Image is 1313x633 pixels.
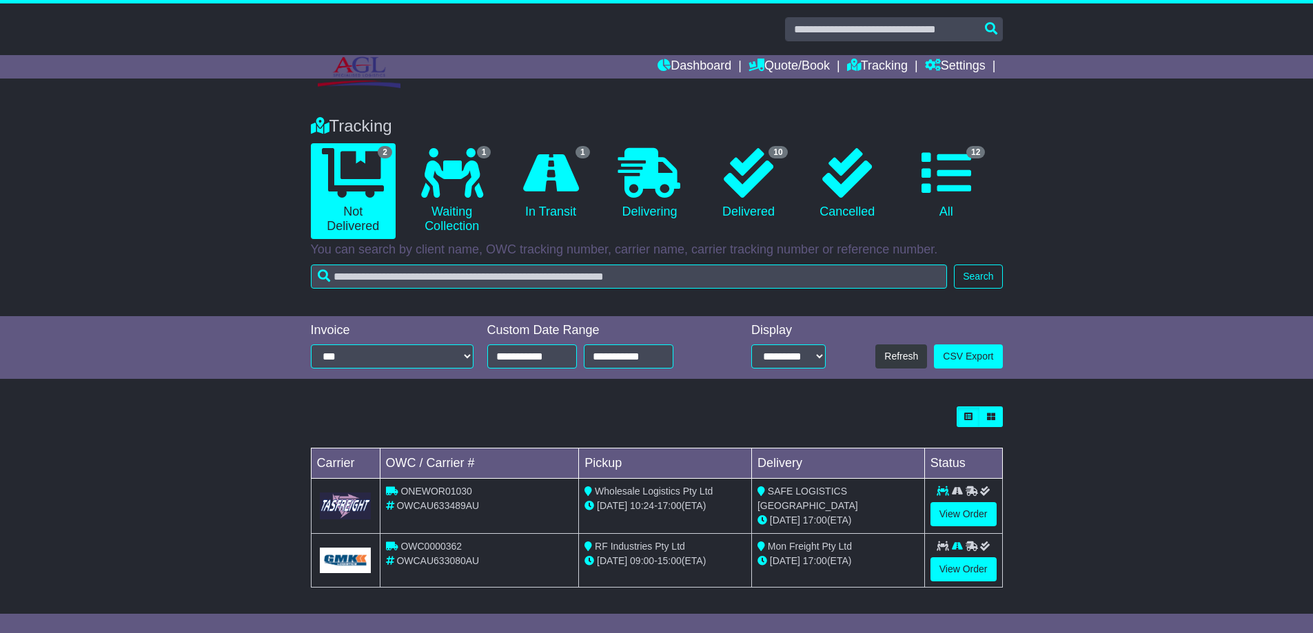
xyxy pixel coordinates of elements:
[751,323,826,338] div: Display
[930,557,997,581] a: View Order
[311,448,380,479] td: Carrier
[805,143,890,225] a: Cancelled
[751,448,924,479] td: Delivery
[311,143,396,239] a: 2 Not Delivered
[770,555,800,566] span: [DATE]
[311,242,1003,258] p: You can search by client name, OWC tracking number, carrier name, carrier tracking number or refe...
[934,344,1002,369] a: CSV Export
[597,555,627,566] span: [DATE]
[584,499,746,513] div: - (ETA)
[847,55,908,79] a: Tracking
[924,448,1002,479] td: Status
[304,116,1010,136] div: Tracking
[803,555,827,566] span: 17:00
[396,555,479,566] span: OWCAU633080AU
[757,554,919,568] div: (ETA)
[658,555,682,566] span: 15:00
[875,344,927,369] button: Refresh
[584,554,746,568] div: - (ETA)
[607,143,692,225] a: Delivering
[658,55,731,79] a: Dashboard
[576,146,590,158] span: 1
[757,513,919,528] div: (ETA)
[658,500,682,511] span: 17:00
[409,143,494,239] a: 1 Waiting Collection
[925,55,986,79] a: Settings
[630,555,654,566] span: 09:00
[757,486,858,511] span: SAFE LOGISTICS [GEOGRAPHIC_DATA]
[477,146,491,158] span: 1
[597,500,627,511] span: [DATE]
[579,448,752,479] td: Pickup
[904,143,988,225] a: 12 All
[749,55,830,79] a: Quote/Book
[378,146,392,158] span: 2
[400,541,462,552] span: OWC0000362
[595,486,713,497] span: Wholesale Logistics Pty Ltd
[769,146,787,158] span: 10
[770,515,800,526] span: [DATE]
[803,515,827,526] span: 17:00
[595,541,685,552] span: RF Industries Pty Ltd
[954,264,1002,289] button: Search
[930,502,997,526] a: View Order
[400,486,471,497] span: ONEWOR01030
[396,500,479,511] span: OWCAU633489AU
[966,146,985,158] span: 12
[380,448,579,479] td: OWC / Carrier #
[706,143,791,225] a: 10 Delivered
[320,492,371,519] img: GetCarrierServiceLogo
[630,500,654,511] span: 10:24
[320,548,371,573] img: GetCarrierServiceLogo
[311,323,474,338] div: Invoice
[487,323,709,338] div: Custom Date Range
[768,541,852,552] span: Mon Freight Pty Ltd
[508,143,593,225] a: 1 In Transit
